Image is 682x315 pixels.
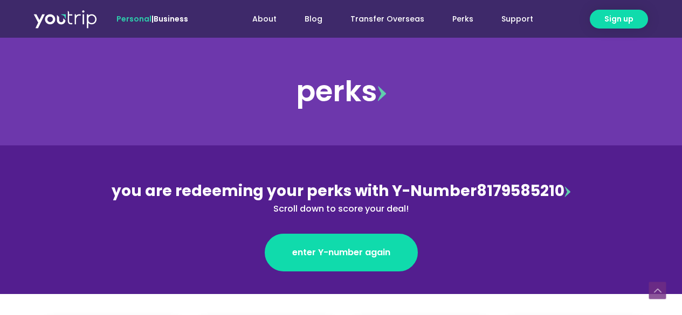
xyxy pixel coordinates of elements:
span: Personal [116,13,151,24]
div: Scroll down to score your deal! [107,202,575,215]
span: | [116,13,188,24]
a: Perks [438,9,487,29]
span: Sign up [604,13,633,25]
nav: Menu [217,9,547,29]
a: About [238,9,291,29]
span: you are redeeming your perks with Y-Number [112,180,477,201]
a: Support [487,9,547,29]
a: enter Y-number again [265,234,418,271]
span: enter Y-number again [292,246,390,259]
a: Transfer Overseas [336,9,438,29]
div: 8179585210 [107,180,575,215]
a: Sign up [590,10,648,29]
a: Business [154,13,188,24]
a: Blog [291,9,336,29]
